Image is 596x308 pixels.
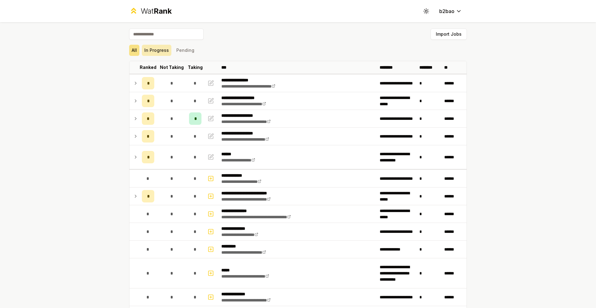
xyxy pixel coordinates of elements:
button: All [129,45,139,56]
p: Ranked [140,64,156,70]
button: In Progress [142,45,171,56]
span: Rank [154,7,172,16]
button: Import Jobs [431,29,467,40]
p: Not Taking [160,64,184,70]
span: b2bao [439,7,454,15]
button: b2bao [434,6,467,17]
a: WatRank [129,6,172,16]
p: Taking [188,64,203,70]
div: Wat [141,6,172,16]
button: Pending [174,45,197,56]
